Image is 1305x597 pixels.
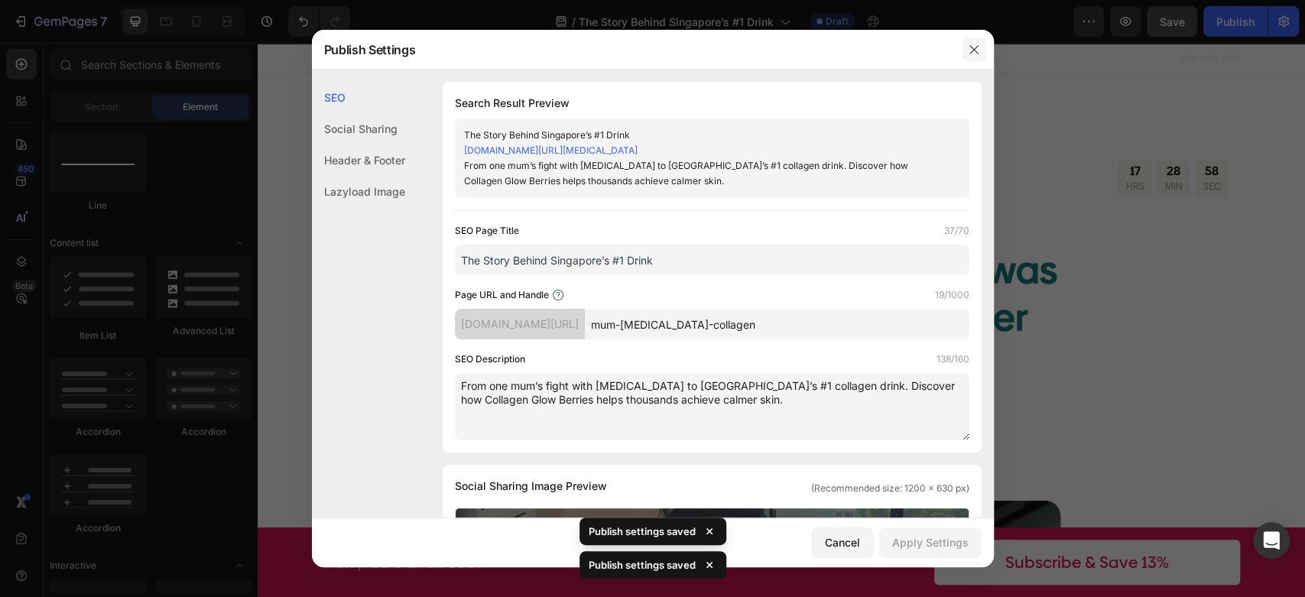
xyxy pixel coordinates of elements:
[455,94,969,112] h1: Search Result Preview
[879,527,982,558] button: Apply Settings
[812,527,873,558] button: Cancel
[892,534,969,550] div: Apply Settings
[312,176,405,207] div: Lazyload Image
[937,352,969,367] label: 138/160
[77,118,187,153] img: gempages_574635138369979167-2a07b4cd-4d02-4ac2-a4f0-f69c0aec606c.png
[219,416,592,431] span: Doctors gave her steroids, but her husband created something better.
[677,497,982,542] a: Subscribe & Save 13%
[868,137,887,150] p: HRS
[748,509,911,530] p: Subscribe & Save 13%
[67,509,522,530] p: Hurry! Sale Ends Soon
[946,121,963,137] div: 58
[1253,522,1290,559] div: Open Intercom Messenger
[312,113,405,144] div: Social Sharing
[585,309,969,339] input: Handle
[935,287,969,303] label: 19/1000
[312,144,405,176] div: Header & Footer
[455,245,969,275] input: Title
[464,144,638,156] a: [DOMAIN_NAME][URL][MEDICAL_DATA]
[589,524,696,539] p: Publish settings saved
[455,352,525,367] label: SEO Description
[455,309,585,339] div: [DOMAIN_NAME][URL]
[464,158,935,189] div: From one mum’s fight with [MEDICAL_DATA] to [GEOGRAPHIC_DATA]’s #1 collagen drink. Discover how C...
[907,137,925,150] p: MIN
[312,30,954,70] div: Publish Settings
[589,557,696,573] p: Publish settings saved
[907,121,925,137] div: 28
[464,128,935,143] div: The Story Behind Singapore’s #1 Drink
[868,121,887,137] div: 17
[946,137,963,150] p: SEC
[218,203,829,397] h2: Mum whose [MEDICAL_DATA] was so bad she dreaded holding her newborn reveals what finally worked
[455,223,519,238] label: SEO Page Title
[455,477,607,495] span: Social Sharing Image Preview
[455,287,549,303] label: Page URL and Handle
[811,482,969,495] span: (Recommended size: 1200 x 630 px)
[825,534,860,550] div: Cancel
[312,82,405,113] div: SEO
[944,223,969,238] label: 37/70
